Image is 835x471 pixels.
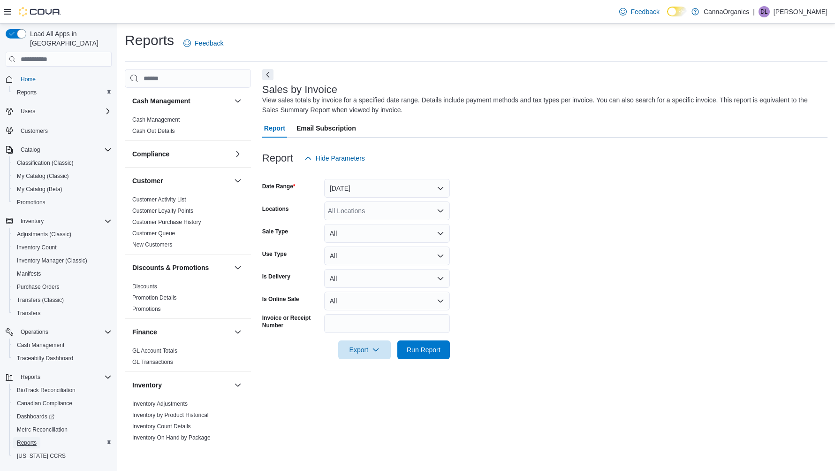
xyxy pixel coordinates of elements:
button: Reports [2,371,115,384]
a: Manifests [13,268,45,279]
span: Transfers (Classic) [13,294,112,306]
button: Transfers (Classic) [9,293,115,307]
button: Export [338,340,391,359]
button: Open list of options [437,207,444,215]
label: Date Range [262,183,296,190]
span: Metrc Reconciliation [17,426,68,433]
div: Cash Management [125,114,251,140]
button: Reports [9,436,115,449]
a: Feedback [180,34,227,53]
button: Hide Parameters [301,149,369,168]
a: Adjustments (Classic) [13,229,75,240]
h3: Report [262,153,293,164]
button: Inventory [17,216,47,227]
a: Transfers [13,308,44,319]
a: GL Account Totals [132,347,177,354]
h1: Reports [125,31,174,50]
span: Metrc Reconciliation [13,424,112,435]
label: Invoice or Receipt Number [262,314,320,329]
span: Dashboards [17,413,54,420]
span: Reports [17,439,37,447]
button: Inventory [132,380,230,390]
h3: Inventory [132,380,162,390]
span: Email Subscription [296,119,356,138]
button: All [324,292,450,310]
span: Reports [21,373,40,381]
a: [US_STATE] CCRS [13,450,69,462]
span: Customers [17,124,112,136]
h3: Discounts & Promotions [132,263,209,272]
span: Export [344,340,385,359]
button: Cash Management [232,95,243,107]
span: Canadian Compliance [13,398,112,409]
span: Adjustments (Classic) [17,231,71,238]
a: BioTrack Reconciliation [13,385,79,396]
label: Use Type [262,250,287,258]
span: Promotions [17,199,46,206]
button: Adjustments (Classic) [9,228,115,241]
a: Customer Loyalty Points [132,208,193,214]
span: Adjustments (Classic) [13,229,112,240]
button: All [324,224,450,243]
span: Cash Out Details [132,127,175,135]
span: My Catalog (Classic) [13,170,112,182]
span: Inventory Count Details [132,423,191,430]
button: Customer [132,176,230,185]
a: Inventory Count [13,242,61,253]
p: CannaOrganics [704,6,749,17]
button: Cash Management [132,96,230,106]
a: Transfers (Classic) [13,294,68,306]
button: All [324,247,450,265]
button: Compliance [132,149,230,159]
a: Metrc Reconciliation [13,424,71,435]
a: Canadian Compliance [13,398,76,409]
span: Operations [21,328,48,336]
a: Inventory by Product Historical [132,412,209,418]
span: Purchase Orders [13,281,112,293]
button: BioTrack Reconciliation [9,384,115,397]
span: My Catalog (Classic) [17,172,69,180]
h3: Customer [132,176,163,185]
a: My Catalog (Classic) [13,170,73,182]
button: Reports [17,371,44,383]
h3: Compliance [132,149,169,159]
button: Finance [132,327,230,337]
span: Reports [13,87,112,98]
span: Inventory Count [13,242,112,253]
span: Reports [17,371,112,383]
span: Washington CCRS [13,450,112,462]
span: Customer Activity List [132,196,186,203]
a: New Customers [132,241,172,248]
button: Customer [232,175,243,186]
a: Dashboards [9,410,115,423]
span: Home [21,76,36,83]
p: [PERSON_NAME] [774,6,827,17]
span: Inventory by Product Historical [132,411,209,419]
a: Cash Management [132,116,180,123]
span: Inventory Count [17,244,57,251]
span: Customer Loyalty Points [132,207,193,215]
label: Is Online Sale [262,295,299,303]
span: Run Report [407,345,440,355]
div: Debra Lambert [759,6,770,17]
span: Traceabilty Dashboard [13,353,112,364]
span: My Catalog (Beta) [17,185,62,193]
a: Inventory On Hand by Package [132,434,211,441]
span: Inventory Manager (Classic) [17,257,87,264]
span: Catalog [21,146,40,154]
a: GL Transactions [132,359,173,365]
button: Inventory Manager (Classic) [9,254,115,267]
button: Canadian Compliance [9,397,115,410]
div: Finance [125,345,251,371]
button: Operations [17,326,52,338]
span: Feedback [195,39,223,48]
button: Operations [2,325,115,339]
span: Hide Parameters [316,154,365,163]
button: Compliance [232,148,243,160]
span: Classification (Classic) [13,157,112,169]
span: Cash Management [17,341,64,349]
span: Reports [13,437,112,448]
span: Classification (Classic) [17,159,74,167]
a: My Catalog (Beta) [13,184,66,195]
